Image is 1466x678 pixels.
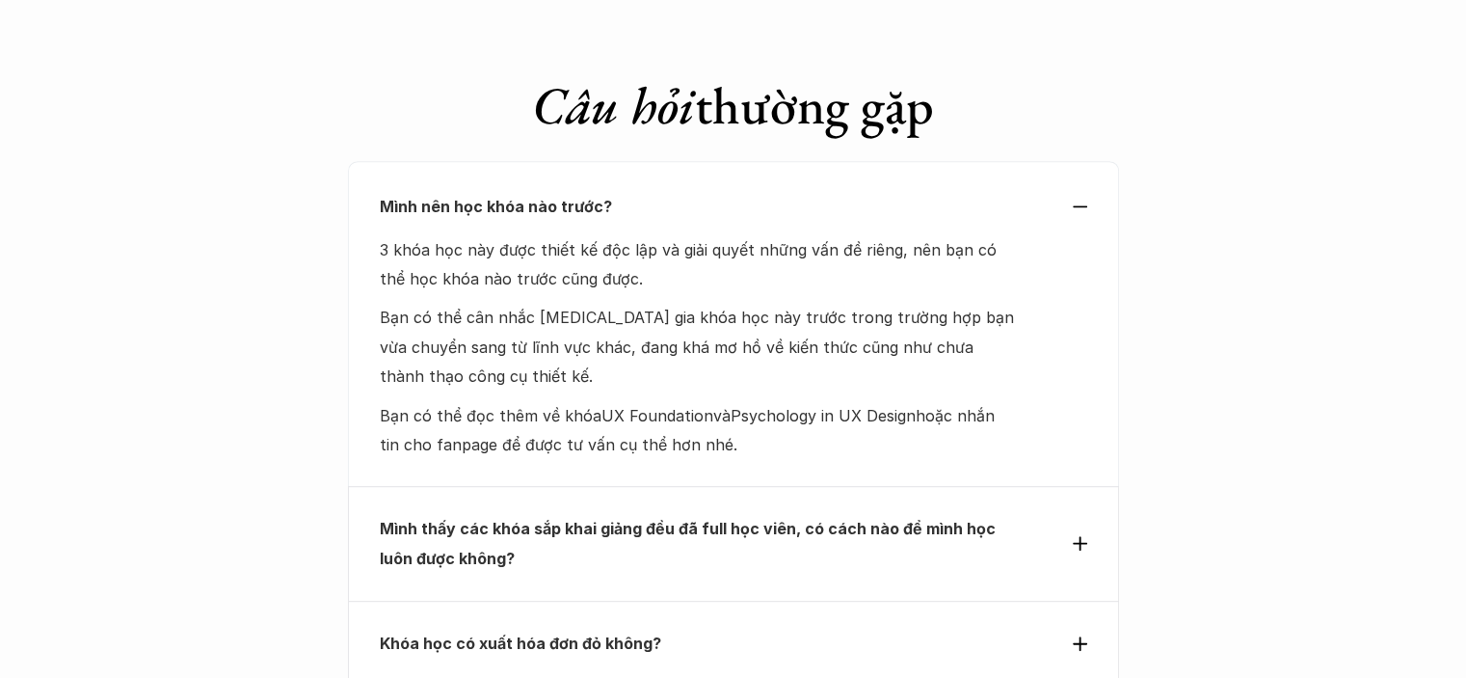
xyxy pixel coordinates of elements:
[380,401,1017,460] p: Bạn có thể đọc thêm về khóa và hoặc nhắn tin cho fanpage để được tư vấn cụ thể hơn nhé.
[348,74,1119,137] h1: thường gặp
[380,197,612,216] strong: Mình nên học khóa nào trước?
[601,406,713,425] a: UX Foundation
[532,71,695,139] em: Câu hỏi
[380,519,1000,567] strong: Mình thấy các khóa sắp khai giảng đều đã full học viên, có cách nào để mình học luôn được không?
[380,235,1017,294] p: 3 khóa học này được thiết kế độc lập và giải quyết những vấn đề riêng, nên bạn có thể học khóa nà...
[731,406,916,425] a: Psychology in UX Design
[380,303,1017,391] p: Bạn có thể cân nhắc [MEDICAL_DATA] gia khóa học này trước trong trường hợp bạn vừa chuyển sang từ...
[380,634,661,653] strong: Khóa học có xuất hóa đơn đỏ không?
